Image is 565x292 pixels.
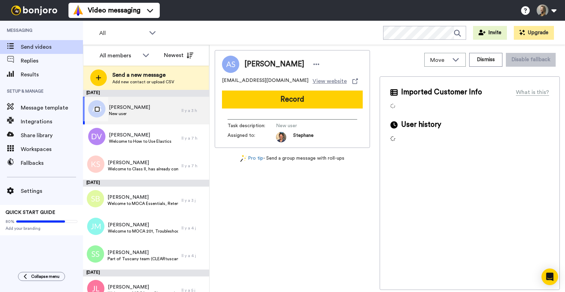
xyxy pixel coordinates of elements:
span: Settings [21,187,83,195]
div: Il y a 7 h [182,163,206,169]
span: Welcome to MOCA 201, Troubleshooting 101 and Attachments 101. Please also mention [GEOGRAPHIC_DATA] [108,228,178,234]
span: New user [109,111,150,116]
img: sb.png [87,190,104,207]
button: Disable fallback [506,53,556,67]
span: Replies [21,57,83,65]
span: 80% [6,219,15,224]
button: Dismiss [469,53,502,67]
img: bj-logo-header-white.svg [8,6,60,15]
span: Move [430,56,449,64]
button: Newest [159,48,198,62]
span: Send a new message [112,71,174,79]
img: vm-color.svg [73,5,84,16]
span: [PERSON_NAME] [108,249,178,256]
img: dv.png [88,128,105,145]
span: Part of Tuscany team (CLEARtuscany25), completed Troubleshooting 101. Congratulate her, she is on... [108,256,178,262]
span: Video messaging [88,6,140,15]
span: Welcome to MOCA Essentials, Retention, 10 clear aligner Tips and Tricks every dentist should know... [108,201,178,206]
span: Collapse menu [31,274,59,279]
span: [PERSON_NAME] [108,194,178,201]
div: [DATE] [83,270,209,276]
a: Pro tip [240,155,263,162]
div: [DATE] [83,90,209,97]
img: ss.png [87,245,104,263]
img: ks.png [87,156,104,173]
span: [PERSON_NAME] [108,284,178,291]
div: Il y a 4 j [182,253,206,258]
span: View website [313,77,347,85]
span: Task description : [228,122,276,129]
div: Il y a 7 h [182,135,206,141]
span: [PERSON_NAME] [244,59,304,69]
span: QUICK START GUIDE [6,210,55,215]
span: [EMAIL_ADDRESS][DOMAIN_NAME] [222,77,308,85]
span: [PERSON_NAME] [108,222,178,228]
div: All members [100,51,139,60]
span: Imported Customer Info [401,87,482,97]
span: Workspaces [21,145,83,153]
img: magic-wand.svg [240,155,247,162]
button: Record [222,91,363,109]
span: Stephane [293,132,314,142]
button: Upgrade [514,26,554,40]
span: [PERSON_NAME] [108,159,178,166]
span: Add your branding [6,226,77,231]
button: Collapse menu [18,272,65,281]
img: Image of Andrew Schwartz-Hinds [222,56,239,73]
span: [PERSON_NAME] [109,104,150,111]
img: jm.png [87,218,104,235]
div: What is this? [516,88,549,96]
a: View website [313,77,358,85]
span: Send videos [21,43,83,51]
div: Open Intercom Messenger [541,269,558,285]
span: Assigned to: [228,132,276,142]
span: Fallbacks [21,159,83,167]
span: All [99,29,146,37]
div: [DATE] [83,180,209,187]
span: Add new contact or upload CSV [112,79,174,85]
span: Results [21,70,83,79]
span: Welcome to How to Use Elastics [109,139,172,144]
span: Welcome to Class II, has already completed [MEDICAL_DATA] and Ectopic [108,166,178,172]
div: Il y a 3 h [182,108,206,113]
span: [PERSON_NAME] [109,132,172,139]
div: Il y a 3 j [182,198,206,203]
span: Message template [21,104,83,112]
span: User history [401,120,441,130]
div: - Send a group message with roll-ups [215,155,370,162]
img: da5f5293-2c7b-4288-972f-10acbc376891-1597253892.jpg [276,132,286,142]
span: Share library [21,131,83,140]
button: Invite [473,26,507,40]
div: Il y a 4 j [182,225,206,231]
span: New user [276,122,342,129]
span: Integrations [21,117,83,126]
